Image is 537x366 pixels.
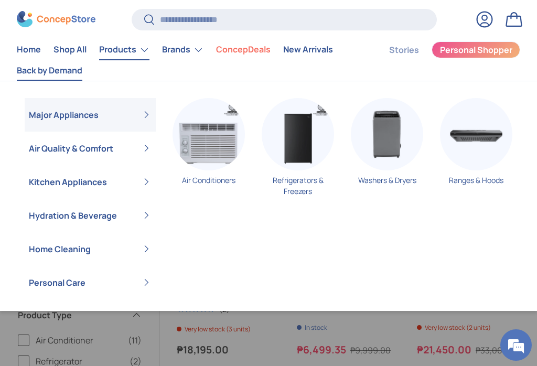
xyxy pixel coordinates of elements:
a: New Arrivals [283,40,333,60]
a: Personal Shopper [432,41,520,58]
summary: Brands [156,39,210,60]
nav: Secondary [364,39,520,81]
a: Stories [389,40,419,60]
span: We're online! [61,114,145,220]
a: Back by Demand [17,60,82,81]
a: Home [17,40,41,60]
textarea: Type your message and hit 'Enter' [5,250,200,286]
nav: Primary [17,39,364,81]
a: Shop All [53,40,87,60]
div: Minimize live chat window [172,5,197,30]
span: Personal Shopper [440,46,512,55]
summary: Products [93,39,156,60]
a: ConcepDeals [216,40,271,60]
div: Chat with us now [55,59,176,72]
img: ConcepStore [17,12,95,28]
